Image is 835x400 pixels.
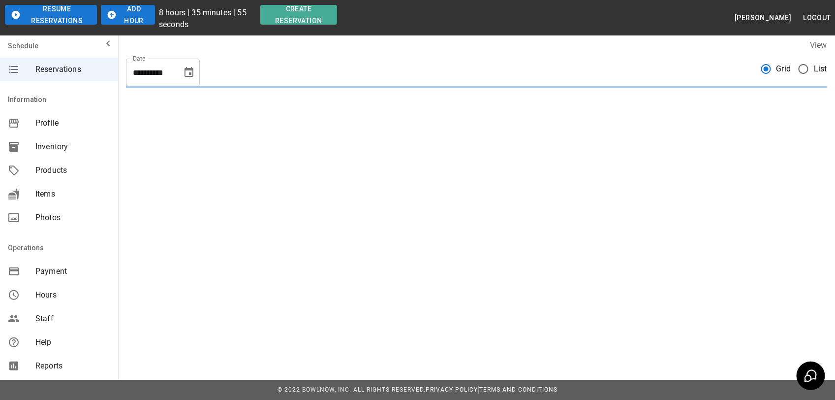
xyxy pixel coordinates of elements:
[35,117,110,129] span: Profile
[179,63,199,82] button: Choose date, selected date is Sep 7, 2025
[35,289,110,301] span: Hours
[278,386,426,393] span: © 2022 BowlNow, Inc. All Rights Reserved.
[35,336,110,348] span: Help
[35,360,110,372] span: Reports
[731,9,795,27] button: [PERSON_NAME]
[426,386,478,393] a: Privacy Policy
[35,165,110,176] span: Products
[5,5,97,25] button: Resume Reservations
[35,266,110,277] span: Payment
[35,313,110,325] span: Staff
[810,40,827,50] label: View
[479,386,557,393] a: Terms and Conditions
[260,5,337,25] button: Create Reservation
[35,212,110,224] span: Photos
[800,9,835,27] button: Logout
[101,5,155,25] button: Add Hour
[35,141,110,153] span: Inventory
[159,7,256,31] p: 8 hours | 35 minutes | 55 seconds
[814,63,827,75] span: List
[35,188,110,200] span: Items
[776,63,791,75] span: Grid
[393,13,447,23] img: logo
[35,64,110,75] span: Reservations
